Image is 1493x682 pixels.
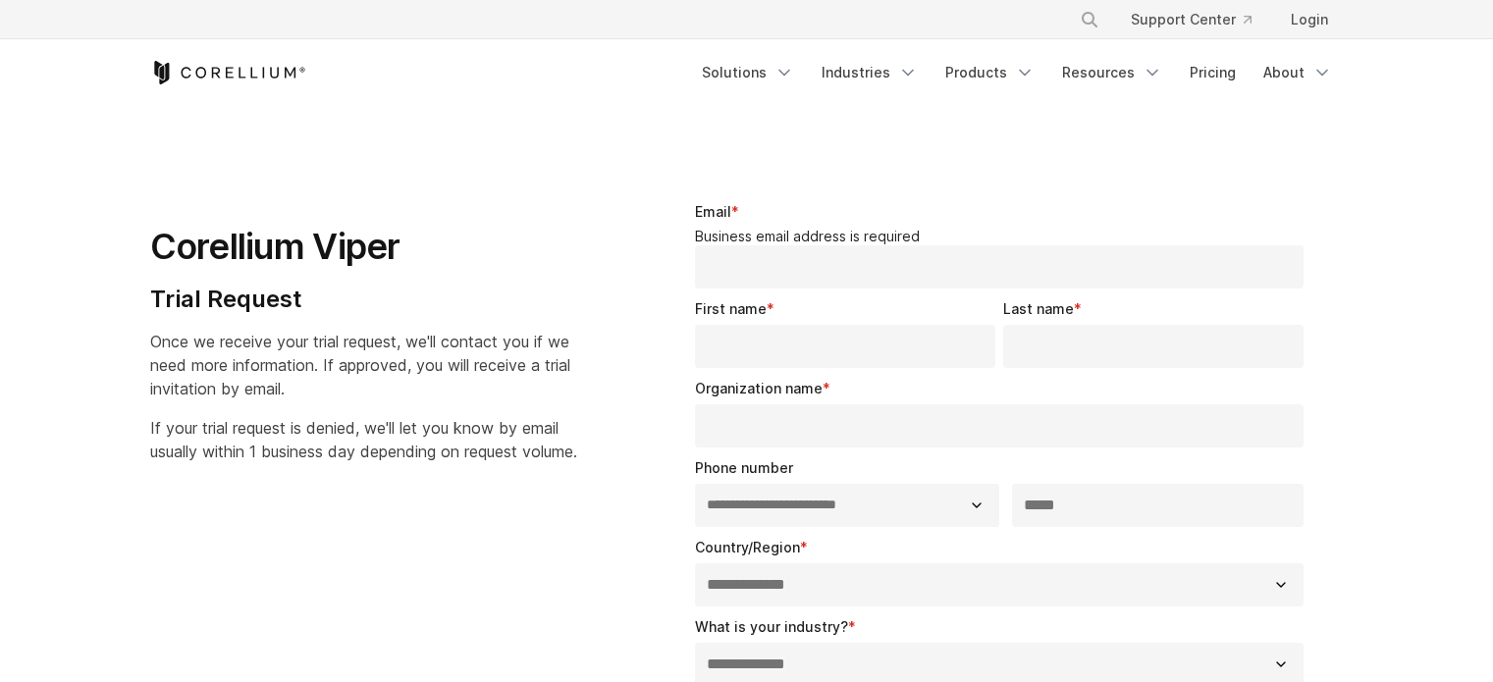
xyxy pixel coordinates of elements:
[810,55,930,90] a: Industries
[695,203,731,220] span: Email
[150,225,577,269] h1: Corellium Viper
[933,55,1046,90] a: Products
[690,55,806,90] a: Solutions
[695,380,823,396] span: Organization name
[695,228,1312,245] legend: Business email address is required
[1003,300,1074,317] span: Last name
[695,300,767,317] span: First name
[1252,55,1344,90] a: About
[150,418,577,461] span: If your trial request is denied, we'll let you know by email usually within 1 business day depend...
[1050,55,1174,90] a: Resources
[695,618,848,635] span: What is your industry?
[1275,2,1344,37] a: Login
[690,55,1344,90] div: Navigation Menu
[1056,2,1344,37] div: Navigation Menu
[1072,2,1107,37] button: Search
[150,61,306,84] a: Corellium Home
[1178,55,1248,90] a: Pricing
[1115,2,1267,37] a: Support Center
[150,285,577,314] h4: Trial Request
[150,332,570,398] span: Once we receive your trial request, we'll contact you if we need more information. If approved, y...
[695,539,800,555] span: Country/Region
[695,459,793,476] span: Phone number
